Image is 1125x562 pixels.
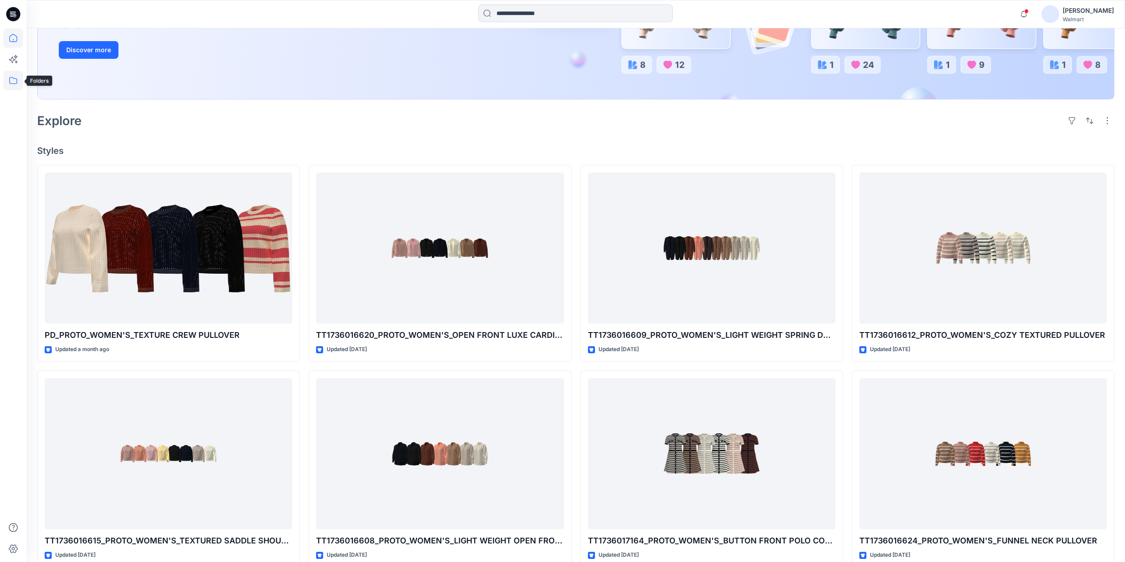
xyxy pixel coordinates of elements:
p: TT1736016609_PROTO_WOMEN'S_LIGHT WEIGHT SPRING DUSTER [588,329,835,341]
a: TT1736016609_PROTO_WOMEN'S_LIGHT WEIGHT SPRING DUSTER [588,172,835,324]
p: Updated [DATE] [599,345,639,354]
p: Updated [DATE] [327,551,367,560]
img: avatar [1041,5,1059,23]
p: TT1736017164_PROTO_WOMEN'S_BUTTON FRONT POLO COLLAR DRESS [588,535,835,547]
p: TT1736016615_PROTO_WOMEN'S_TEXTURED SADDLE SHOULDER CREW [45,535,292,547]
h2: Explore [37,114,82,128]
p: PD_PROTO_WOMEN'S_TEXTURE CREW PULLOVER [45,329,292,341]
p: TT1736016624_PROTO_WOMEN'S_FUNNEL NECK PULLOVER [859,535,1107,547]
p: Updated [DATE] [870,551,910,560]
p: Updated [DATE] [327,345,367,354]
a: TT1736016615_PROTO_WOMEN'S_TEXTURED SADDLE SHOULDER CREW [45,378,292,530]
p: Updated [DATE] [599,551,639,560]
p: Updated [DATE] [55,551,95,560]
a: PD_PROTO_WOMEN'S_TEXTURE CREW PULLOVER [45,172,292,324]
p: Updated a month ago [55,345,109,354]
div: Walmart [1063,16,1114,23]
a: Discover more [59,41,258,59]
p: Updated [DATE] [870,345,910,354]
a: TT1736016620_PROTO_WOMEN'S_OPEN FRONT LUXE CARDIGAN [316,172,564,324]
a: TT1736016608_PROTO_WOMEN'S_LIGHT WEIGHT OPEN FRONT CARDIGAN [316,378,564,530]
p: TT1736016620_PROTO_WOMEN'S_OPEN FRONT LUXE CARDIGAN [316,329,564,341]
a: TT1736017164_PROTO_WOMEN'S_BUTTON FRONT POLO COLLAR DRESS [588,378,835,530]
p: TT1736016608_PROTO_WOMEN'S_LIGHT WEIGHT OPEN FRONT CARDIGAN [316,535,564,547]
div: [PERSON_NAME] [1063,5,1114,16]
a: TT1736016624_PROTO_WOMEN'S_FUNNEL NECK PULLOVER [859,378,1107,530]
button: Discover more [59,41,118,59]
h4: Styles [37,145,1114,156]
p: TT1736016612_PROTO_WOMEN'S_COZY TEXTURED PULLOVER [859,329,1107,341]
a: TT1736016612_PROTO_WOMEN'S_COZY TEXTURED PULLOVER [859,172,1107,324]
